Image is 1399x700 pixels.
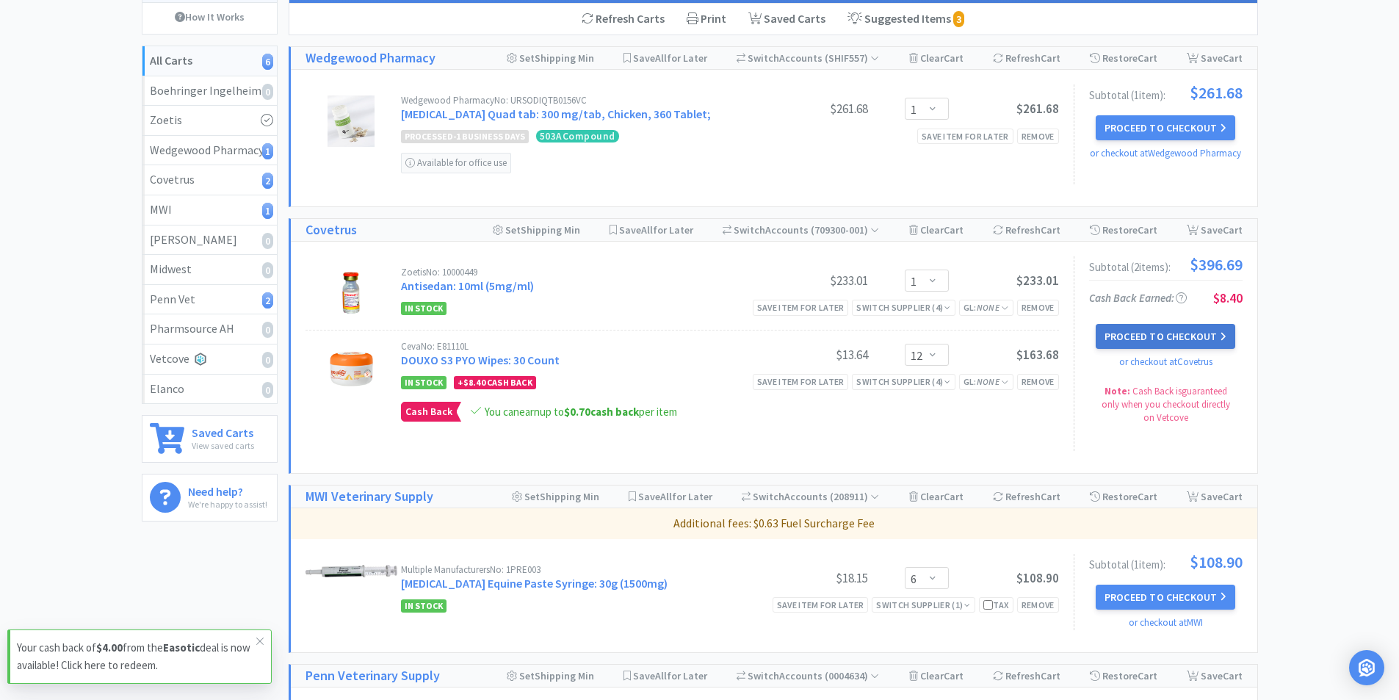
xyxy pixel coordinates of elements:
[1119,356,1212,368] a: or checkout at Covetrus
[401,353,560,367] a: DOUXO S3 PYO Wipes: 30 Count
[150,82,270,101] div: Boehringer Ingelheim
[564,405,639,419] strong: cash back
[1016,273,1059,289] span: $233.01
[619,223,693,237] span: Save for Later
[150,231,270,250] div: [PERSON_NAME]
[753,300,849,315] div: Save item for later
[519,669,535,682] span: Set
[188,482,267,497] h6: Need help?
[1089,554,1243,570] div: Subtotal ( 1 item ):
[909,665,964,687] div: Clear
[262,233,273,249] i: 0
[401,107,711,121] a: [MEDICAL_DATA] Quad tab: 300 mg/tab, Chicken, 360 Tablet;
[142,285,277,315] a: Penn Vet2
[142,136,277,166] a: Wedgewood Pharmacy1
[401,130,529,143] span: processed-1 business days
[536,130,619,142] span: 503 A Compound
[1089,291,1187,305] span: Cash Back Earned :
[737,47,880,69] div: Accounts
[142,195,277,225] a: MWI1
[944,51,964,65] span: Cart
[519,51,535,65] span: Set
[734,223,765,237] span: Switch
[1190,256,1243,273] span: $396.69
[737,4,836,35] a: Saved Carts
[1017,374,1059,389] div: Remove
[655,669,667,682] span: All
[1223,51,1243,65] span: Cart
[1138,223,1157,237] span: Cart
[1213,289,1243,306] span: $8.40
[1102,385,1230,424] span: Cash Back is guaranteed only when you checkout directly on Vetcove
[262,262,273,278] i: 0
[1190,554,1243,570] span: $108.90
[1089,84,1243,101] div: Subtotal ( 1 item ):
[262,54,273,70] i: 6
[758,569,868,587] div: $18.15
[1096,324,1235,349] button: Proceed to Checkout
[524,490,540,503] span: Set
[401,565,758,574] div: Multiple Manufacturers No: 1PRE003
[1223,490,1243,503] span: Cart
[1138,669,1157,682] span: Cart
[142,46,277,76] a: All Carts6
[1138,490,1157,503] span: Cart
[1187,486,1243,508] div: Save
[660,490,672,503] span: All
[993,665,1060,687] div: Refresh
[306,665,440,687] a: Penn Veterinary Supply
[1187,47,1243,69] div: Save
[401,278,534,293] a: Antisedan: 10ml (5mg/ml)
[944,490,964,503] span: Cart
[306,565,397,578] img: ed9d34a23db14bb095d959f39be637a2_6760.png
[773,597,869,613] div: Save item for later
[142,314,277,344] a: Pharmsource AH0
[977,376,999,387] i: None
[964,302,1009,313] span: GL:
[909,47,964,69] div: Clear
[909,219,964,241] div: Clear
[758,346,868,364] div: $13.64
[306,220,357,241] h1: Covetrus
[1041,669,1060,682] span: Cart
[823,669,879,682] span: ( 0004634 )
[633,669,707,682] span: Save for Later
[262,382,273,398] i: 0
[1016,347,1059,363] span: $163.68
[401,342,758,351] div: Ceva No: E81110L
[1041,490,1060,503] span: Cart
[564,405,590,419] span: $0.70
[742,486,880,508] div: Accounts
[401,267,758,277] div: Zoetis No: 10000449
[758,100,868,118] div: $261.68
[512,486,599,508] div: Shipping Min
[1223,223,1243,237] span: Cart
[262,84,273,100] i: 0
[142,106,277,136] a: Zoetis
[737,665,880,687] div: Accounts
[454,376,536,389] div: + Cash Back
[150,260,270,279] div: Midwest
[297,514,1251,533] p: Additional fees: $0.63 Fuel Surcharge Fee
[142,165,277,195] a: Covetrus2
[1090,665,1157,687] div: Restore
[1190,84,1243,101] span: $261.68
[1041,51,1060,65] span: Cart
[1017,300,1059,315] div: Remove
[964,376,1009,387] span: GL:
[463,377,485,388] span: $8.40
[1349,650,1384,685] div: Open Intercom Messenger
[192,439,254,452] p: View saved carts
[505,223,521,237] span: Set
[262,322,273,338] i: 0
[633,51,707,65] span: Save for Later
[977,302,999,313] i: None
[876,598,970,612] div: Switch Supplier ( 1 )
[262,143,273,159] i: 1
[953,11,964,27] i: 3
[262,352,273,368] i: 0
[1089,256,1243,273] div: Subtotal ( 2 item s ):
[142,76,277,107] a: Boehringer Ingelheim0
[328,95,375,147] img: 1ec49cc4b94449f390895ba085088eb2_515239.jpeg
